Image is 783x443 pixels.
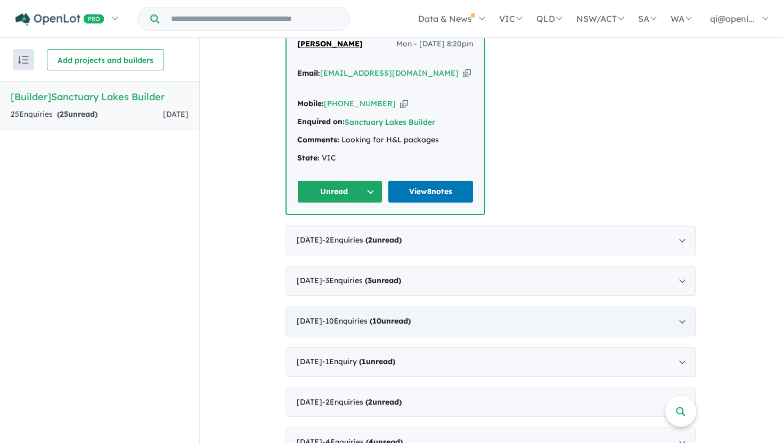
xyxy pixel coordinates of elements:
[297,39,363,49] span: [PERSON_NAME]
[368,276,372,285] span: 3
[11,108,97,121] div: 25 Enquir ies
[463,68,471,79] button: Copy
[388,180,474,203] a: View8notes
[60,109,68,119] span: 25
[15,13,104,26] img: Openlot PRO Logo White
[345,117,435,127] a: Sanctuary Lakes Builder
[286,266,696,296] div: [DATE]
[324,99,396,108] a: [PHONE_NUMBER]
[11,90,189,104] h5: [Builder] Sanctuary Lakes Builder
[297,117,345,126] strong: Enquired on:
[320,68,459,78] a: [EMAIL_ADDRESS][DOMAIN_NAME]
[345,117,435,128] button: Sanctuary Lakes Builder
[362,357,366,366] span: 1
[370,316,411,326] strong: ( unread)
[322,357,395,366] span: - 1 Enquir y
[322,276,401,285] span: - 3 Enquir ies
[297,68,320,78] strong: Email:
[400,98,408,109] button: Copy
[297,135,339,144] strong: Comments:
[297,38,363,51] a: [PERSON_NAME]
[297,99,324,108] strong: Mobile:
[365,397,402,407] strong: ( unread)
[286,307,696,336] div: [DATE]
[322,316,411,326] span: - 10 Enquir ies
[18,56,29,64] img: sort.svg
[372,316,381,326] span: 10
[163,109,189,119] span: [DATE]
[365,276,401,285] strong: ( unread)
[297,134,474,147] div: Looking for H&L packages
[396,38,474,51] span: Mon - [DATE] 8:20pm
[286,388,696,417] div: [DATE]
[359,357,395,366] strong: ( unread)
[286,225,696,255] div: [DATE]
[297,180,383,203] button: Unread
[161,7,347,30] input: Try estate name, suburb, builder or developer
[368,235,372,245] span: 2
[710,13,755,24] span: qi@openl...
[47,49,164,70] button: Add projects and builders
[322,397,402,407] span: - 2 Enquir ies
[368,397,372,407] span: 2
[297,152,474,165] div: VIC
[57,109,97,119] strong: ( unread)
[322,235,402,245] span: - 2 Enquir ies
[297,153,320,163] strong: State:
[365,235,402,245] strong: ( unread)
[286,347,696,377] div: [DATE]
